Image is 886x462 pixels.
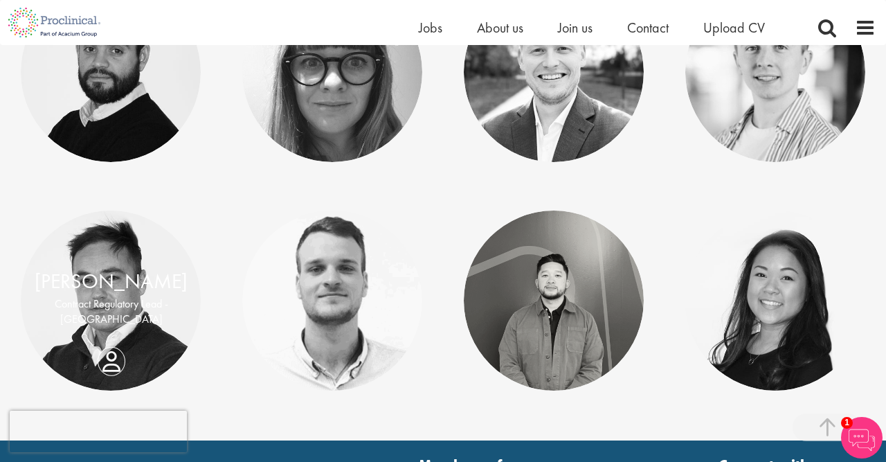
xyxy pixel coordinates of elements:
a: [PERSON_NAME] [35,268,188,294]
span: 1 [841,417,853,429]
img: Chatbot [841,417,883,459]
iframe: reCAPTCHA [10,411,187,452]
a: About us [477,19,523,37]
a: Upload CV [703,19,765,37]
a: Join us [558,19,593,37]
p: Contract Regulatory Lead - [GEOGRAPHIC_DATA] [35,296,188,328]
a: Contact [627,19,669,37]
a: Jobs [419,19,442,37]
